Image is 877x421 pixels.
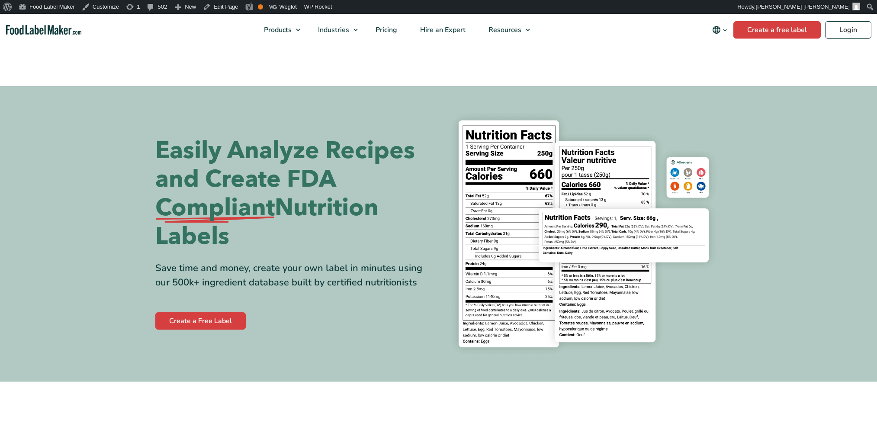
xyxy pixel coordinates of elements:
a: Products [253,14,305,46]
a: Hire an Expert [409,14,475,46]
a: Create a free label [733,21,821,39]
a: Create a Free Label [155,312,246,330]
button: Change language [706,21,733,39]
div: Save time and money, create your own label in minutes using our 500k+ ingredient database built b... [155,261,432,290]
span: Compliant [155,194,275,222]
a: Pricing [364,14,407,46]
span: Resources [486,25,522,35]
a: Industries [307,14,362,46]
div: OK [258,4,263,10]
span: Industries [315,25,350,35]
span: Pricing [373,25,398,35]
span: Hire an Expert [418,25,466,35]
a: Login [825,21,871,39]
span: [PERSON_NAME] [PERSON_NAME] [756,3,850,10]
h1: Easily Analyze Recipes and Create FDA Nutrition Labels [155,136,432,251]
a: Resources [477,14,534,46]
a: Food Label Maker homepage [6,25,82,35]
span: Products [261,25,292,35]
